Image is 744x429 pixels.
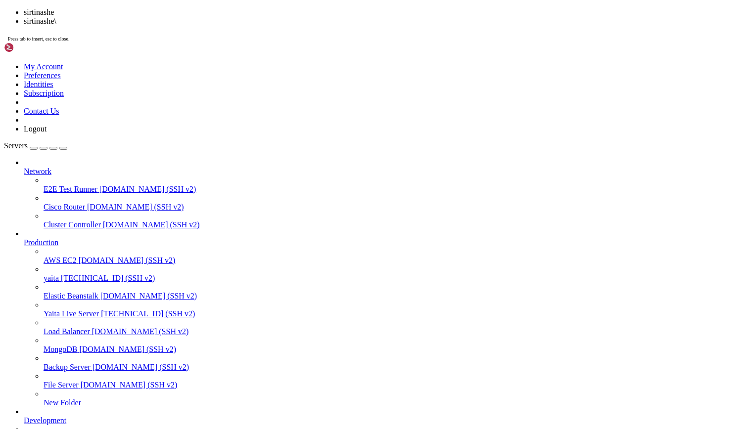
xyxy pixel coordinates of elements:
[4,43,61,52] img: Shellngn
[24,17,740,26] li: sirtinashe\
[4,122,615,130] x-row: Setting up python3-parsedatetime (2.6-3) ...
[44,256,740,265] a: AWS EC2 [DOMAIN_NAME] (SSH v2)
[44,220,740,229] a: Cluster Controller [DOMAIN_NAME] (SSH v2)
[4,141,67,150] a: Servers
[44,372,740,389] li: File Server [DOMAIN_NAME] (SSH v2)
[44,398,740,407] a: New Folder
[4,21,615,29] x-row: Preparing to unpack .../5-python3-certbot_2.9.0-1_all.deb ...
[4,206,615,214] x-row: Scanning processes...
[44,354,740,372] li: Backup Server [DOMAIN_NAME] (SSH v2)
[44,363,740,372] a: Backup Server [DOMAIN_NAME] (SSH v2)
[101,309,195,318] span: [TECHNICAL_ID] (SSH v2)
[44,247,740,265] li: AWS EC2 [DOMAIN_NAME] (SSH v2)
[4,298,615,306] x-row: No VM guests are running outdated hypervisor (qemu) binaries on this host.
[4,71,615,80] x-row: Preparing to unpack .../7-python3-certbot-nginx_2.9.0-1_all.deb ...
[24,416,740,425] a: Development
[44,327,90,336] span: Load Balancer
[24,238,58,247] span: Production
[100,292,197,300] span: [DOMAIN_NAME] (SSH v2)
[44,381,79,389] span: File Server
[92,327,189,336] span: [DOMAIN_NAME] (SSH v2)
[24,107,59,115] a: Contact Us
[95,348,214,356] span: ~/yaita-core-backend/live-docs
[4,147,615,155] x-row: Setting up python3-rfc3339 (1.1-4) ...
[24,407,740,425] li: Development
[44,309,99,318] span: Yaita Live Server
[99,185,196,193] span: [DOMAIN_NAME] (SSH v2)
[8,36,69,42] span: Press tab to insert, esc to close.
[4,113,615,122] x-row: Setting up python3-configargparse (1.7-1) ...
[4,164,615,172] x-row: Setting up python3-certbot (2.9.0-1) ...
[4,315,615,323] x-row: certbot 2.9.0
[44,336,740,354] li: MongoDB [DOMAIN_NAME] (SSH v2)
[44,176,740,194] li: E2E Test Runner [DOMAIN_NAME] (SSH v2)
[4,214,615,222] x-row: Scanning linux images...
[44,327,740,336] a: Load Balancer [DOMAIN_NAME] (SSH v2)
[44,292,740,300] a: Elastic Beanstalk [DOMAIN_NAME] (SSH v2)
[44,292,98,300] span: Elastic Beanstalk
[24,167,740,176] a: Network
[44,256,77,264] span: AWS EC2
[44,203,740,212] a: Cisco Router [DOMAIN_NAME] (SSH v2)
[4,357,615,365] x-row: Username for '[URL][DOMAIN_NAME]': sirtinashe
[4,197,615,206] x-row: Processing triggers for man-db (2.12.0-4build2) ...
[44,345,740,354] a: MongoDB [DOMAIN_NAME] (SSH v2)
[44,212,740,229] li: Cluster Controller [DOMAIN_NAME] (SSH v2)
[44,203,85,211] span: Cisco Router
[103,220,200,229] span: [DOMAIN_NAME] (SSH v2)
[44,265,740,283] li: yaita [TECHNICAL_ID] (SSH v2)
[191,357,195,365] div: (45, 42)
[79,345,176,353] span: [DOMAIN_NAME] (SSH v2)
[44,398,81,407] span: New Folder
[44,274,59,282] span: yaita
[4,340,91,348] span: ubuntu@ip-172-31-91-17
[4,155,615,164] x-row: Setting up python3-acme (2.9.0-1) ...
[44,389,740,407] li: New Folder
[4,54,615,63] x-row: Unpacking certbot (2.9.0-1) ...
[4,306,615,315] x-row: Certbot installed successfully
[4,105,615,113] x-row: Unpacking python3-[MEDICAL_DATA] (2.12-1build2) ...
[4,180,439,188] span: Created symlink /etc/systemd/system/timers.target.wants/certbot.timer → /usr/lib/systemd/system/c...
[79,256,176,264] span: [DOMAIN_NAME] (SSH v2)
[4,348,91,356] span: ubuntu@ip-172-31-91-17
[87,203,184,211] span: [DOMAIN_NAME] (SSH v2)
[4,281,615,290] x-row: No user sessions are running outdated binaries.
[4,63,615,71] x-row: Selecting previously unselected package python3-certbot-nginx.
[4,141,28,150] span: Servers
[4,231,615,239] x-row: Running kernel seems to be up-to-date.
[44,185,740,194] a: E2E Test Runner [DOMAIN_NAME] (SSH v2)
[4,46,615,54] x-row: Preparing to unpack .../6-certbot_2.9.0-1_all.deb ...
[4,96,615,105] x-row: Preparing to unpack .../8-python3-[MEDICAL_DATA]_2.12-1build2_amd64.deb ...
[44,283,740,300] li: Elastic Beanstalk [DOMAIN_NAME] (SSH v2)
[4,88,615,96] x-row: Selecting previously unselected package python3-[MEDICAL_DATA].
[95,340,214,348] span: ~/yaita-core-backend/live-docs
[4,332,139,340] span: chown: invalid user: ‘nginx:nginx’
[44,274,740,283] a: yaita [TECHNICAL_ID] (SSH v2)
[4,38,615,46] x-row: Selecting previously unselected package certbot.
[24,125,46,133] a: Logout
[4,323,146,331] span: === Setting Up Webroot Directory ===
[61,274,155,282] span: [TECHNICAL_ID] (SSH v2)
[24,8,740,17] li: sirtinashe
[4,172,615,180] x-row: Setting up certbot (2.9.0-1) ...
[4,138,615,147] x-row: Setting up python3-josepy (1.14.0-1) ...
[4,29,615,38] x-row: Unpacking python3-certbot (2.9.0-1) ...
[24,89,64,97] a: Subscription
[24,416,66,425] span: Development
[4,248,615,256] x-row: No services need to be restarted.
[4,80,615,88] x-row: Unpacking python3-certbot-nginx (2.9.0-1) ...
[24,158,740,229] li: Network
[44,318,740,336] li: Load Balancer [DOMAIN_NAME] (SSH v2)
[4,340,615,348] x-row: : $ ^C
[4,306,40,314] span: [SUCCESS]
[24,229,740,407] li: Production
[4,264,615,273] x-row: No containers need to be restarted.
[4,130,615,138] x-row: Setting up python3-[MEDICAL_DATA] (2.12-1build2) ...
[4,4,615,12] x-row: Unpacking python3-parsedatetime (2.6-3) ...
[24,167,51,175] span: Network
[44,309,740,318] a: Yaita Live Server [TECHNICAL_ID] (SSH v2)
[4,348,615,357] x-row: : $ git pull
[81,381,178,389] span: [DOMAIN_NAME] (SSH v2)
[44,381,740,389] a: File Server [DOMAIN_NAME] (SSH v2)
[44,220,101,229] span: Cluster Controller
